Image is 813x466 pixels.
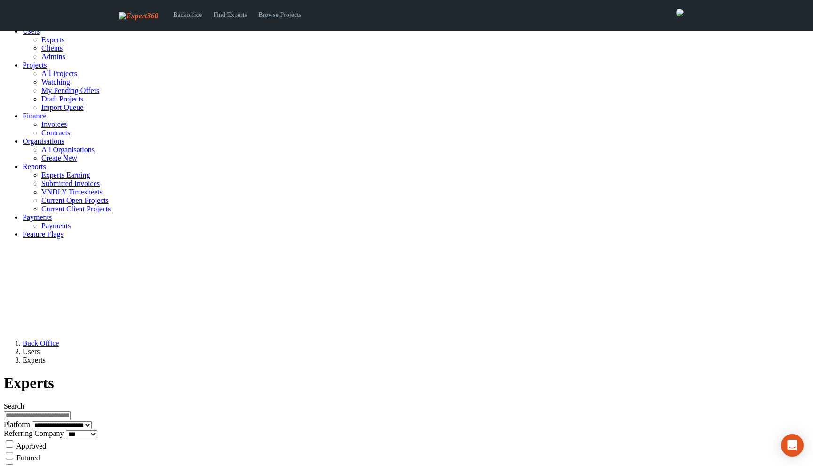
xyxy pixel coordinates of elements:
div: Open Intercom Messenger [781,434,804,457]
a: Reports [23,163,46,171]
a: Feature Flags [23,230,64,238]
li: Experts [23,356,809,365]
label: Futured [16,454,40,462]
a: Submitted Invoices [41,179,100,187]
a: Organisations [23,137,64,145]
a: VNDLY Timesheets [41,188,103,196]
img: aacfd360-1189-4d2c-8c99-f915b2c139f3-normal.png [676,9,684,16]
a: Payments [41,222,71,230]
a: Current Open Projects [41,196,109,204]
a: Contracts [41,129,70,137]
img: Expert360 [119,12,158,20]
a: Back Office [23,339,59,347]
a: Payments [23,213,52,221]
a: Import Queue [41,103,83,111]
a: Watching [41,78,70,86]
a: Experts [41,36,64,44]
label: Platform [4,420,30,428]
a: Admins [41,53,65,61]
a: Projects [23,61,47,69]
a: Clients [41,44,63,52]
a: Create New [41,154,77,162]
label: Referring Company [4,429,64,437]
a: Finance [23,112,47,120]
a: Current Client Projects [41,205,111,213]
a: Invoices [41,120,67,128]
a: All Organisations [41,146,95,154]
h1: Experts [4,374,809,392]
label: Approved [16,442,46,450]
a: Draft Projects [41,95,83,103]
a: Experts Earning [41,171,90,179]
a: All Projects [41,70,77,78]
li: Users [23,348,809,356]
a: My Pending Offers [41,86,99,94]
label: Search [4,402,24,410]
